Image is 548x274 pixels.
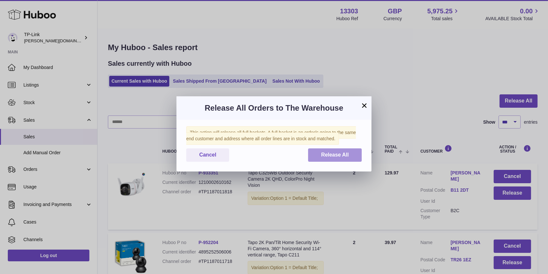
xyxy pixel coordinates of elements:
h3: Release All Orders to The Warehouse [186,103,362,113]
span: Release All [321,152,349,158]
button: Cancel [186,148,229,162]
button: × [360,102,368,109]
span: This action will release all full baskets. A full basket is an order/s going to the same end cust... [186,126,356,145]
span: Cancel [199,152,216,158]
button: Release All [308,148,362,162]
